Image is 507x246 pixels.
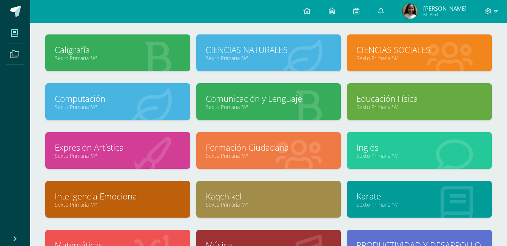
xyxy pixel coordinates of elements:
a: Formación Ciudadana [206,142,332,153]
a: Inteligencia Emocional [55,190,181,202]
span: Mi Perfil [423,11,467,18]
a: Sexto Primaria "A" [356,201,482,208]
a: Kaqchikel [206,190,332,202]
a: Sexto Primaria "A" [356,152,482,159]
span: [PERSON_NAME] [423,5,467,12]
a: Sexto Primaria "A" [356,103,482,111]
a: Computación [55,93,181,104]
a: Educación Física [356,93,482,104]
a: Caligrafía [55,44,181,56]
a: Sexto Primaria "A" [55,103,181,111]
a: Sexto Primaria "A" [206,103,332,111]
a: Karate [356,190,482,202]
a: Sexto Primaria "A" [55,201,181,208]
a: CIENCIAS NATURALES [206,44,332,56]
a: Sexto Primaria "A" [206,54,332,62]
a: Sexto Primaria "A" [55,152,181,159]
a: CIENCIAS SOCIALES [356,44,482,56]
a: Sexto Primaria "A" [206,152,332,159]
a: Expresión Artística [55,142,181,153]
a: Inglés [356,142,482,153]
a: Sexto Primaria "A" [356,54,482,62]
a: Sexto Primaria "A" [206,201,332,208]
a: Sexto Primaria "A" [55,54,181,62]
img: 4bf7502f79f0740e24f6b79b054e4c13.png [402,4,418,19]
a: Comunicación y Lenguaje [206,93,332,104]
